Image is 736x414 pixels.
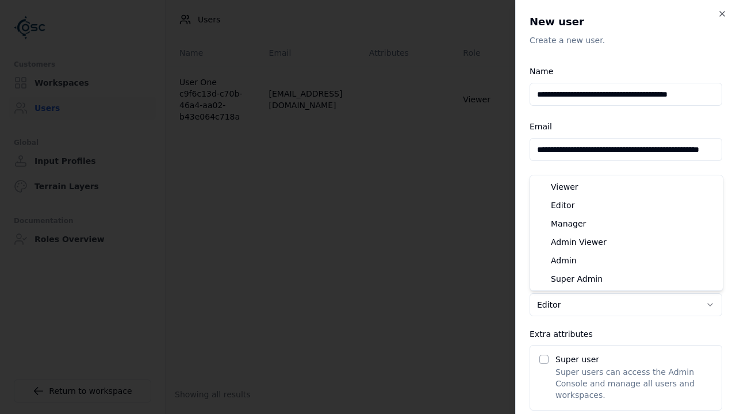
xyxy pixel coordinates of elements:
[551,273,603,285] span: Super Admin
[551,255,577,266] span: Admin
[551,236,607,248] span: Admin Viewer
[551,181,578,193] span: Viewer
[551,200,574,211] span: Editor
[551,218,586,229] span: Manager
